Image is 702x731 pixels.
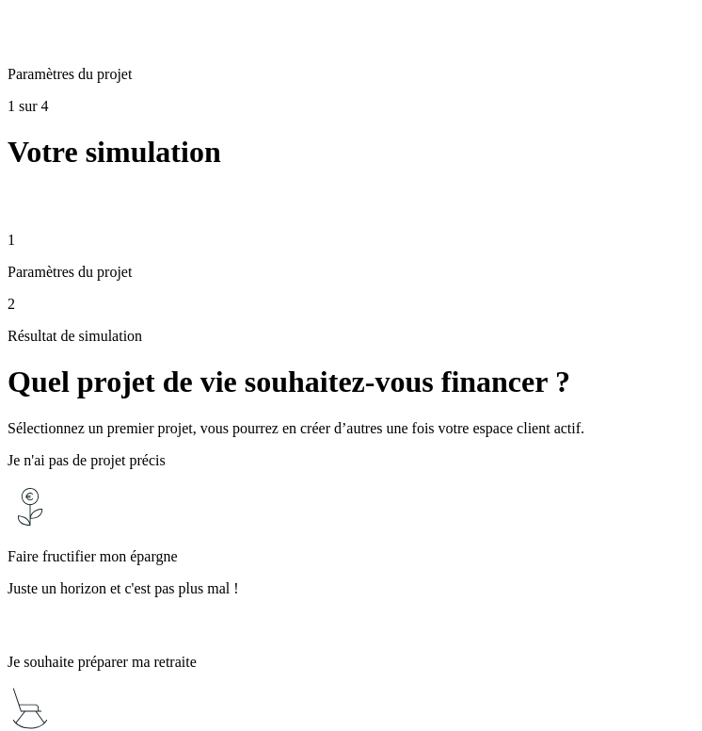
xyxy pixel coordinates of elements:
span: Sélectionnez un premier projet, vous pourrez en créer d’autres une fois votre espace client actif. [8,420,584,436]
p: Je n'ai pas de projet précis [8,452,694,469]
p: 1 sur 4 [8,98,694,115]
p: Je souhaite préparer ma retraite [8,654,694,671]
p: Faire fructifier mon épargne [8,548,694,565]
p: 1 [8,232,694,249]
p: Paramètres du projet [8,66,694,83]
p: Paramètres du projet [8,264,694,281]
h1: Votre simulation [8,135,694,170]
p: 2 [8,296,694,313]
p: Résultat de simulation [8,328,694,345]
p: Juste un horizon et c'est pas plus mal ! [8,580,694,597]
h1: Quel projet de vie souhaitez-vous financer ? [8,365,694,399]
